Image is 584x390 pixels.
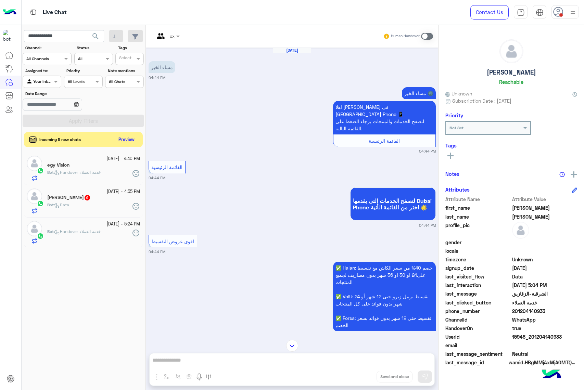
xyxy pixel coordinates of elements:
label: Assigned to: [25,68,61,74]
p: 13/10/2025, 4:44 PM [149,61,175,73]
span: true [512,325,577,332]
button: Preview [116,135,138,145]
span: Unknown [512,256,577,263]
span: cx [170,34,175,39]
b: Not Set [449,125,464,130]
span: اقوى عروض التقسيط [151,238,194,244]
span: email [445,342,511,349]
span: 0 [512,350,577,357]
small: 04:44 PM [149,249,165,255]
button: search [87,30,104,45]
span: last_message [445,290,511,297]
small: 04:44 PM [149,75,165,80]
span: ChannelId [445,316,511,323]
span: 2 [512,316,577,323]
img: 1403182699927242 [3,30,15,42]
img: tab [536,9,544,16]
span: null [512,239,577,246]
img: WhatsApp [37,167,44,174]
b: : [47,229,55,234]
span: القائمة الرئيسية [151,164,182,170]
span: Data [512,273,577,280]
a: Contact Us [470,5,509,19]
label: Status [77,45,112,51]
p: 13/10/2025, 4:44 PM [333,262,436,331]
span: Bot [47,170,54,175]
img: Logo [3,5,16,19]
p: Live Chat [43,8,67,17]
span: 9 [85,195,90,200]
span: first_name [445,204,511,211]
span: search [91,32,100,40]
button: Send and close [377,371,412,382]
img: tab [29,8,38,16]
small: 04:44 PM [149,175,165,181]
h5: [PERSON_NAME] [487,68,536,76]
span: Handover خدمة العملاء [55,170,101,175]
h6: Attributes [445,186,470,193]
label: Note mentions [108,68,143,74]
img: WhatsApp [37,200,44,207]
span: Unknown [445,90,472,97]
h6: [DATE] [273,48,311,53]
a: tab [514,5,528,19]
span: gender [445,239,511,246]
span: locale [445,247,511,255]
label: Channel: [25,45,71,51]
span: last_message_sentiment [445,350,511,357]
span: last_message_id [445,359,507,366]
span: Bot [47,202,54,207]
img: hulul-logo.png [539,363,563,387]
span: timezone [445,256,511,263]
span: 2025-10-13T14:04:23.345Z [512,282,577,289]
h6: Reachable [499,79,523,85]
span: last_name [445,213,511,220]
span: Mohamed [512,213,577,220]
small: [DATE] - 4:55 PM [107,188,140,195]
label: Priority [66,68,102,74]
span: Attribute Value [512,196,577,203]
label: Date Range [25,91,102,97]
label: Tags [118,45,143,51]
img: scroll [286,340,298,352]
span: Incoming 5 new chats [39,136,81,143]
small: 04:44 PM [419,148,436,154]
h6: Notes [445,171,459,177]
span: Subscription Date : [DATE] [452,97,511,104]
span: الشرقية-الزقازيق [512,290,577,297]
span: 2025-10-13T13:44:08.956Z [512,264,577,272]
b: : [47,170,55,175]
img: defaultAdmin.png [512,222,529,239]
img: notes [559,172,565,177]
span: HandoverOn [445,325,511,332]
img: tab [517,9,525,16]
span: Attribute Name [445,196,511,203]
span: null [512,342,577,349]
span: خدمة العملاء [512,299,577,306]
span: 201204140933 [512,308,577,315]
p: 13/10/2025, 4:44 PM [333,101,436,134]
h6: Tags [445,142,577,148]
button: Apply Filters [23,115,144,127]
span: null [512,247,577,255]
small: 04:44 PM [419,223,436,228]
span: last_clicked_button [445,299,511,306]
img: teams.png [154,33,167,44]
span: phone_number [445,308,511,315]
span: UserId [445,333,511,340]
span: last_visited_flow [445,273,511,280]
span: Data [55,202,69,207]
small: [DATE] - 4:40 PM [106,156,140,162]
span: القائمة الرئيسية [369,138,400,144]
span: Bot [47,229,54,234]
span: last_interaction [445,282,511,289]
span: 15948_201204140933 [512,333,577,340]
h5: Amr Gamal [47,195,91,200]
b: : [47,202,55,207]
span: Handover خدمة العملاء [55,229,101,234]
img: WhatsApp [37,233,44,239]
span: Hassan [512,204,577,211]
div: Select [118,55,131,63]
span: لتصفح الخدمات التى يقدمها Dubai Phone اختر من القائمة الأتية 🌟 [353,197,433,210]
img: defaultAdmin.png [500,40,523,63]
